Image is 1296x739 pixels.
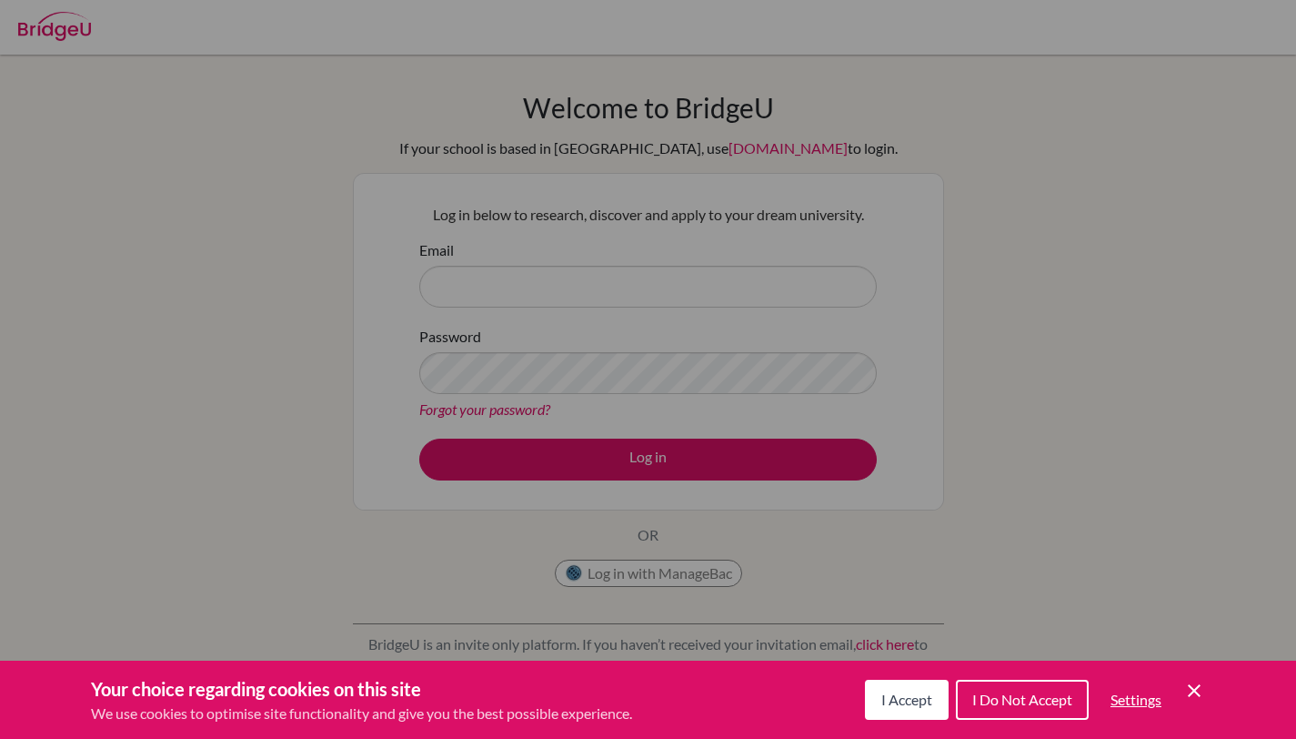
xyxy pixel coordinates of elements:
button: Save and close [1183,680,1205,702]
button: I Accept [865,680,949,720]
span: I Accept [881,691,932,708]
span: I Do Not Accept [972,691,1072,708]
button: I Do Not Accept [956,680,1089,720]
h3: Your choice regarding cookies on this site [91,675,632,703]
p: We use cookies to optimise site functionality and give you the best possible experience. [91,703,632,724]
button: Settings [1096,682,1176,718]
span: Settings [1110,691,1161,708]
